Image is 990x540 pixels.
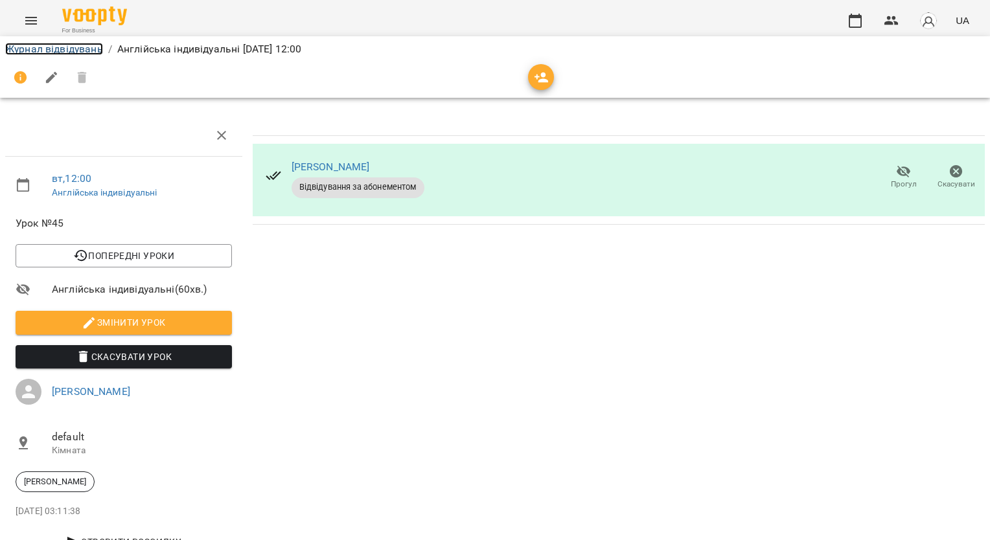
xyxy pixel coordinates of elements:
[62,27,127,35] span: For Business
[891,179,917,190] span: Прогул
[52,282,232,297] span: Англійська індивідуальні ( 60 хв. )
[16,5,47,36] button: Menu
[292,181,424,193] span: Відвідування за абонементом
[52,172,91,185] a: вт , 12:00
[16,471,95,492] div: [PERSON_NAME]
[26,349,222,365] span: Скасувати Урок
[292,161,370,173] a: [PERSON_NAME]
[62,6,127,25] img: Voopty Logo
[16,505,232,518] p: [DATE] 03:11:38
[108,41,112,57] li: /
[16,216,232,231] span: Урок №45
[5,43,103,55] a: Журнал відвідувань
[117,41,301,57] p: Англійська індивідуальні [DATE] 12:00
[16,476,94,488] span: [PERSON_NAME]
[52,429,232,445] span: default
[930,159,982,196] button: Скасувати
[938,179,975,190] span: Скасувати
[919,12,938,30] img: avatar_s.png
[16,345,232,368] button: Скасувати Урок
[5,41,985,57] nav: breadcrumb
[877,159,930,196] button: Прогул
[26,315,222,330] span: Змінити урок
[52,385,130,398] a: [PERSON_NAME]
[52,444,232,457] p: Кімната
[16,311,232,334] button: Змінити урок
[26,248,222,264] span: Попередні уроки
[950,8,974,32] button: UA
[16,244,232,267] button: Попередні уроки
[52,187,157,197] a: Англійська індивідуальні
[956,14,969,27] span: UA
